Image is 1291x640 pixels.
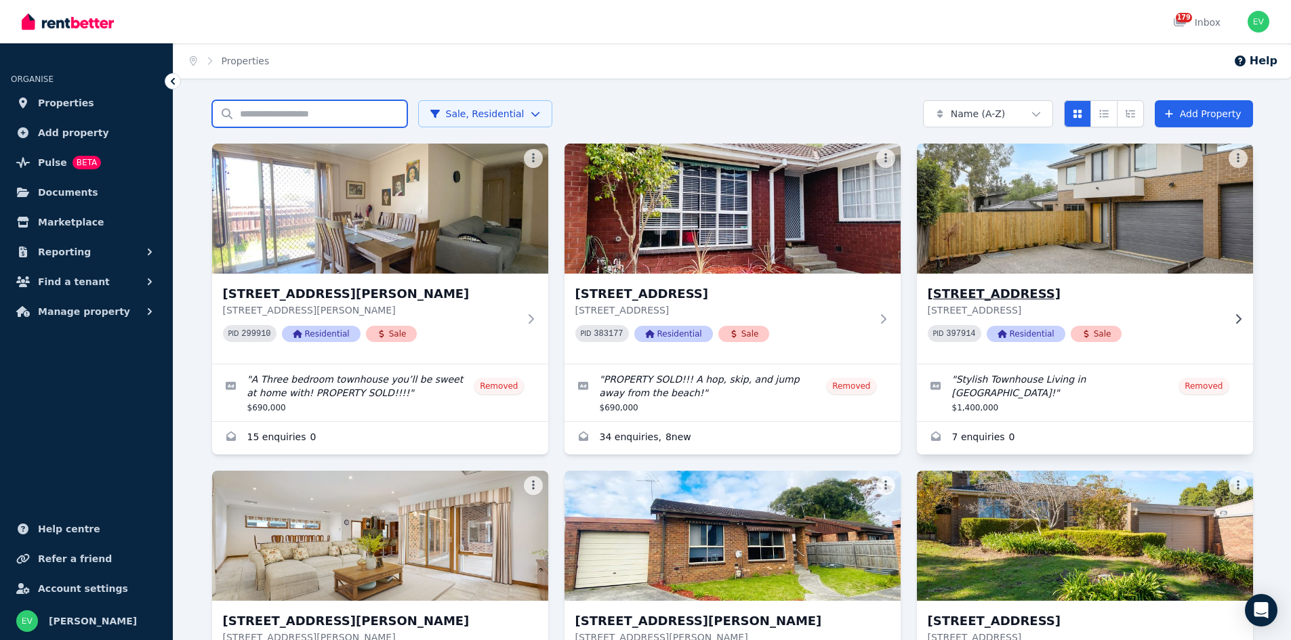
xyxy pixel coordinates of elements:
[223,284,518,303] h3: [STREET_ADDRESS][PERSON_NAME]
[876,149,895,168] button: More options
[634,326,713,342] span: Residential
[16,610,38,632] img: Emma Vatos
[282,326,361,342] span: Residential
[1229,149,1248,168] button: More options
[575,284,871,303] h3: [STREET_ADDRESS]
[1117,100,1144,127] button: Expanded list view
[951,107,1006,121] span: Name (A-Z)
[11,119,162,146] a: Add property
[49,613,137,629] span: [PERSON_NAME]
[173,43,285,79] nav: Breadcrumb
[366,326,417,342] span: Sale
[876,476,895,495] button: More options
[22,12,114,32] img: RentBetter
[1071,326,1122,342] span: Sale
[11,238,162,265] button: Reporting
[38,521,100,537] span: Help centre
[933,330,944,337] small: PID
[928,303,1223,317] p: [STREET_ADDRESS]
[524,476,543,495] button: More options
[946,329,975,339] code: 397914
[575,303,871,317] p: [STREET_ADDRESS]
[11,74,54,84] span: ORGANISE
[917,471,1253,601] img: 8 Jindalee Court, Frankston
[917,144,1253,364] a: 3/41 Rotherwood Road[STREET_ADDRESS][STREET_ADDRESS]PID 397914ResidentialSale
[38,580,128,597] span: Account settings
[212,144,548,274] img: 2/25 Springs Road, Clayton South
[1233,53,1277,69] button: Help
[565,144,901,274] img: 3/35 Bay St, Parkdale
[11,545,162,572] a: Refer a friend
[11,179,162,206] a: Documents
[524,149,543,168] button: More options
[1064,100,1091,127] button: Card view
[222,56,270,66] a: Properties
[212,144,548,364] a: 2/25 Springs Road, Clayton South[STREET_ADDRESS][PERSON_NAME][STREET_ADDRESS][PERSON_NAME]PID 299...
[223,612,518,631] h3: [STREET_ADDRESS][PERSON_NAME]
[212,471,548,601] img: 5 Dixon Ave, Werribee
[1248,11,1269,33] img: Emma Vatos
[565,422,901,454] a: Enquiries for 3/35 Bay St, Parkdale
[11,89,162,116] a: Properties
[73,156,101,169] span: BETA
[11,149,162,176] a: PulseBETA
[575,612,871,631] h3: [STREET_ADDRESS][PERSON_NAME]
[38,154,67,171] span: Pulse
[565,471,901,601] img: 5/32 Roberts Street, Frankston
[1176,13,1192,22] span: 179
[1173,16,1221,29] div: Inbox
[1064,100,1144,127] div: View options
[908,140,1261,277] img: 3/41 Rotherwood Road
[38,274,110,290] span: Find a tenant
[212,364,548,421] a: Edit listing: A Three bedroom townhouse you’ll be sweet at home with! PROPERTY SOLD!!!!
[38,214,104,230] span: Marketplace
[241,329,270,339] code: 299910
[917,364,1253,421] a: Edit listing: Stylish Townhouse Living in Ivanhoe East!
[987,326,1065,342] span: Residential
[223,303,518,317] p: [STREET_ADDRESS][PERSON_NAME]
[917,422,1253,454] a: Enquiries for 3/41 Rotherwood Road
[212,422,548,454] a: Enquiries for 2/25 Springs Road, Clayton South
[228,330,239,337] small: PID
[1155,100,1253,127] a: Add Property
[565,364,901,421] a: Edit listing: PROPERTY SOLD!!! A hop, skip, and jump away from the beach!
[38,95,94,111] span: Properties
[923,100,1053,127] button: Name (A-Z)
[38,303,130,320] span: Manage property
[11,209,162,236] a: Marketplace
[594,329,623,339] code: 383177
[928,612,1223,631] h3: [STREET_ADDRESS]
[11,515,162,542] a: Help centre
[11,268,162,295] button: Find a tenant
[418,100,552,127] button: Sale, Residential
[430,107,525,121] span: Sale, Residential
[38,551,112,567] span: Refer a friend
[38,244,91,260] span: Reporting
[718,326,770,342] span: Sale
[1229,476,1248,495] button: More options
[565,144,901,364] a: 3/35 Bay St, Parkdale[STREET_ADDRESS][STREET_ADDRESS]PID 383177ResidentialSale
[38,184,98,200] span: Documents
[11,575,162,602] a: Account settings
[581,330,592,337] small: PID
[38,125,109,141] span: Add property
[928,284,1223,303] h3: [STREET_ADDRESS]
[1090,100,1118,127] button: Compact list view
[11,298,162,325] button: Manage property
[1245,594,1277,626] div: Open Intercom Messenger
